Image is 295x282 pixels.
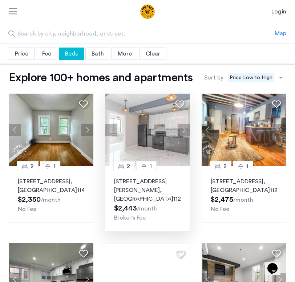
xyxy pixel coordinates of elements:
label: Sort by [204,73,223,82]
sub: /month [233,197,253,203]
img: 1996_638233989303896321.jpeg [105,94,190,166]
p: [STREET_ADDRESS] 11233 [211,177,277,195]
img: 1997_638660674255189691.jpeg [202,94,287,166]
span: 2 [127,162,130,171]
span: No Fee [18,206,36,212]
div: Clear [140,48,166,60]
span: No Fee [211,206,229,212]
span: 2 [31,162,34,171]
span: 1 [53,162,56,171]
span: Broker's Fee [114,215,146,221]
div: Price [9,48,35,60]
a: 21[STREET_ADDRESS][PERSON_NAME], [GEOGRAPHIC_DATA]11233Broker's Fee [105,166,190,232]
img: logo [112,4,183,19]
sub: /month [137,206,157,212]
div: Beds [59,48,84,60]
button: Next apartment [274,124,286,136]
button: Previous apartment [105,124,117,136]
ng-select: sort-apartment [225,71,286,84]
span: 1 [150,162,152,171]
button: Previous apartment [202,124,214,136]
button: Next apartment [178,124,190,136]
span: 1 [246,162,248,171]
sub: /month [41,197,61,203]
span: Search by city, neighborhood, or street. [17,29,237,38]
a: Login [271,7,286,16]
span: Fee [42,51,51,57]
h1: Explore 100+ homes and apartments [9,70,193,85]
div: More [112,48,138,60]
span: $2,350 [18,196,41,203]
a: 21[STREET_ADDRESS], [GEOGRAPHIC_DATA]11416No Fee [9,166,93,223]
button: Next apartment [81,124,93,136]
div: Bath [85,48,110,60]
p: [STREET_ADDRESS] 11416 [18,177,84,195]
span: 2 [223,162,227,171]
a: Cazamio Logo [112,4,183,19]
iframe: chat widget [264,253,288,275]
p: [STREET_ADDRESS][PERSON_NAME] 11233 [114,177,181,203]
span: Price Low to High [228,73,274,82]
a: 21[STREET_ADDRESS], [GEOGRAPHIC_DATA]11233No Fee [202,166,286,223]
span: $2,475 [211,196,233,203]
button: Previous apartment [9,124,21,136]
img: 8515455b-be52-4141-8a40-4c35d33cf98b_638870814355856179.jpeg [9,94,94,166]
span: $2,443 [114,205,137,212]
div: Map [275,29,286,38]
